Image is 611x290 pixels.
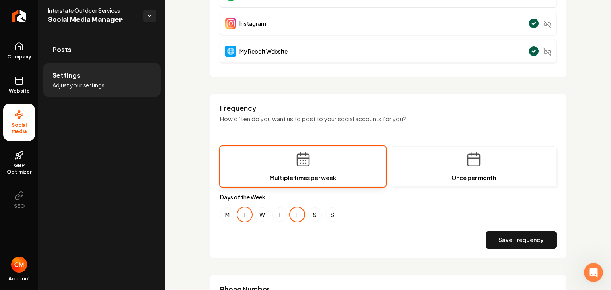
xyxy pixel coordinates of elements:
[255,207,269,222] button: Wednesday
[4,54,35,60] span: Company
[53,45,72,54] span: Posts
[3,144,35,182] a: GBP Optimizer
[225,46,236,57] img: Website
[239,47,288,55] span: My Rebolt Website
[391,146,557,187] button: Once per month
[48,6,137,14] span: Interstate Outdoor Services
[325,207,339,222] button: Sunday
[53,81,106,89] span: Adjust your settings.
[11,203,28,209] span: SEO
[272,207,287,222] button: Thursday
[584,263,603,282] iframe: Intercom live chat
[6,88,33,94] span: Website
[237,207,252,222] button: Tuesday
[220,193,557,201] label: Days of the Week
[3,185,35,216] button: SEO
[3,162,35,175] span: GBP Optimizer
[12,10,27,22] img: Rebolt Logo
[220,146,386,187] button: Multiple times per week
[3,122,35,135] span: Social Media
[307,207,322,222] button: Saturday
[43,37,161,62] a: Posts
[8,276,30,282] span: Account
[220,114,557,124] p: How often do you want us to post to your social accounts for you?
[220,103,557,113] h3: Frequency
[239,19,266,27] span: Instagram
[486,231,557,249] button: Save Frequency
[11,257,27,273] img: Cory Miller
[225,18,236,29] img: Instagram
[53,71,80,80] span: Settings
[220,207,234,222] button: Monday
[48,14,137,25] span: Social Media Manager
[290,207,304,222] button: Friday
[3,35,35,66] a: Company
[11,257,27,273] button: Open user button
[3,70,35,101] a: Website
